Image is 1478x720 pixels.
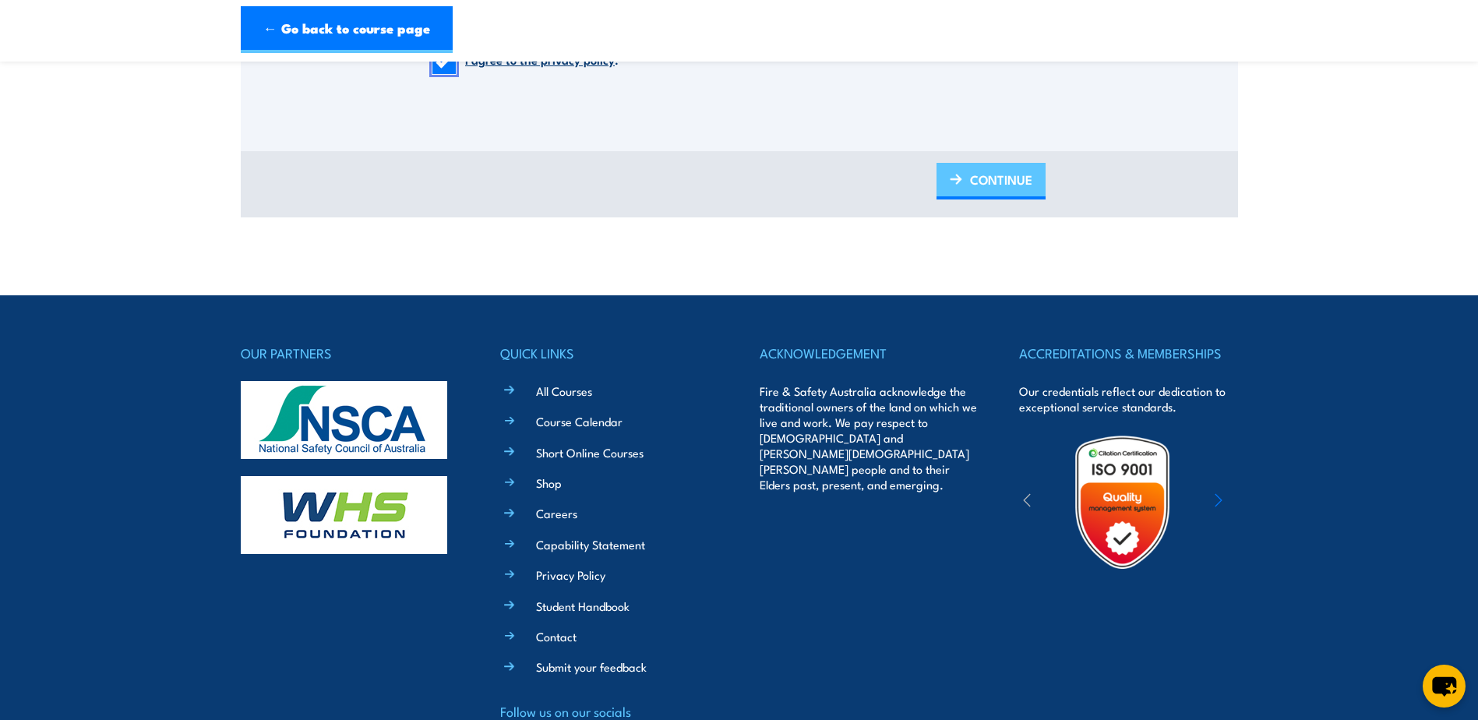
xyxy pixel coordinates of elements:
[760,342,978,364] h4: ACKNOWLEDGEMENT
[536,566,605,583] a: Privacy Policy
[241,342,459,364] h4: OUR PARTNERS
[241,381,447,459] img: nsca-logo-footer
[536,475,562,491] a: Shop
[500,342,718,364] h4: QUICK LINKS
[536,444,644,461] a: Short Online Courses
[536,505,577,521] a: Careers
[536,413,623,429] a: Course Calendar
[1423,665,1466,708] button: chat-button
[536,536,645,552] a: Capability Statement
[1019,342,1237,364] h4: ACCREDITATIONS & MEMBERSHIPS
[937,163,1046,199] a: CONTINUE
[536,628,577,644] a: Contact
[1191,475,1327,529] img: ewpa-logo
[536,598,630,614] a: Student Handbook
[1019,383,1237,415] p: Our credentials reflect our dedication to exceptional service standards.
[1054,434,1191,570] img: Untitled design (19)
[465,51,619,74] label: .
[970,159,1032,200] span: CONTINUE
[241,476,447,554] img: whs-logo-footer
[536,658,647,675] a: Submit your feedback
[241,6,453,53] a: ← Go back to course page
[536,383,592,399] a: All Courses
[760,383,978,492] p: Fire & Safety Australia acknowledge the traditional owners of the land on which we live and work....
